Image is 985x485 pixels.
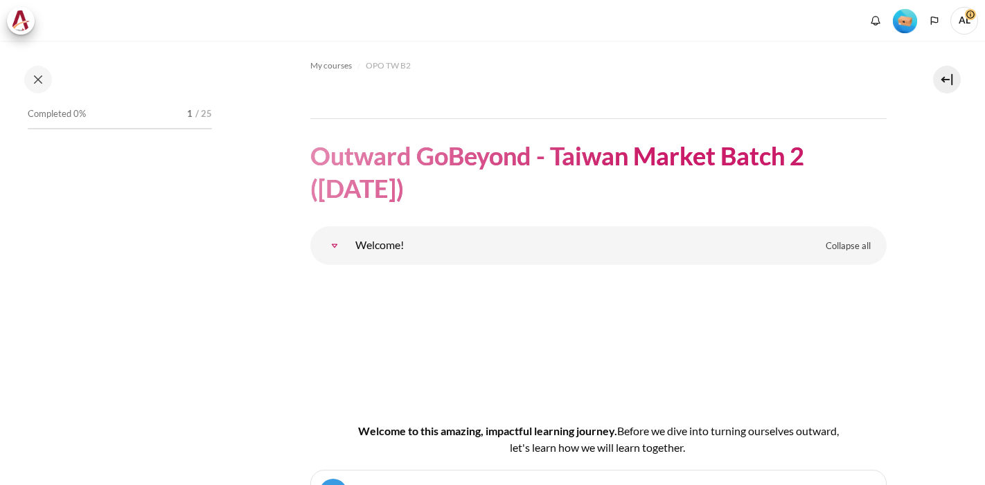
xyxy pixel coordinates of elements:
a: Completed 0% 1 / 25 [28,104,212,143]
div: Level #1 [893,8,917,33]
nav: Navigation bar [310,55,887,77]
span: Collapse all [826,239,871,253]
h1: Outward GoBeyond - Taiwan Market Batch 2 ([DATE]) [310,140,887,205]
span: OPO TW B2 [366,60,411,72]
span: Completed 0% [28,107,86,121]
span: AL [950,7,978,35]
span: B [617,424,624,437]
span: 1 [187,107,193,121]
h4: Welcome to this amazing, impactful learning journey. [355,423,842,456]
a: User menu [950,7,978,35]
img: Architeck [11,10,30,31]
a: Collapse all [815,235,881,258]
div: Show notification window with no new notifications [865,10,886,31]
button: Languages [924,10,945,31]
span: efore we dive into turning ourselves outward, let's learn how we will learn together. [510,424,839,454]
a: OPO TW B2 [366,57,411,74]
img: Level #1 [893,9,917,33]
a: My courses [310,57,352,74]
a: Welcome! [321,232,348,259]
span: My courses [310,60,352,72]
span: / 25 [195,107,212,121]
a: Architeck Architeck [7,7,42,35]
a: Level #1 [887,8,923,33]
